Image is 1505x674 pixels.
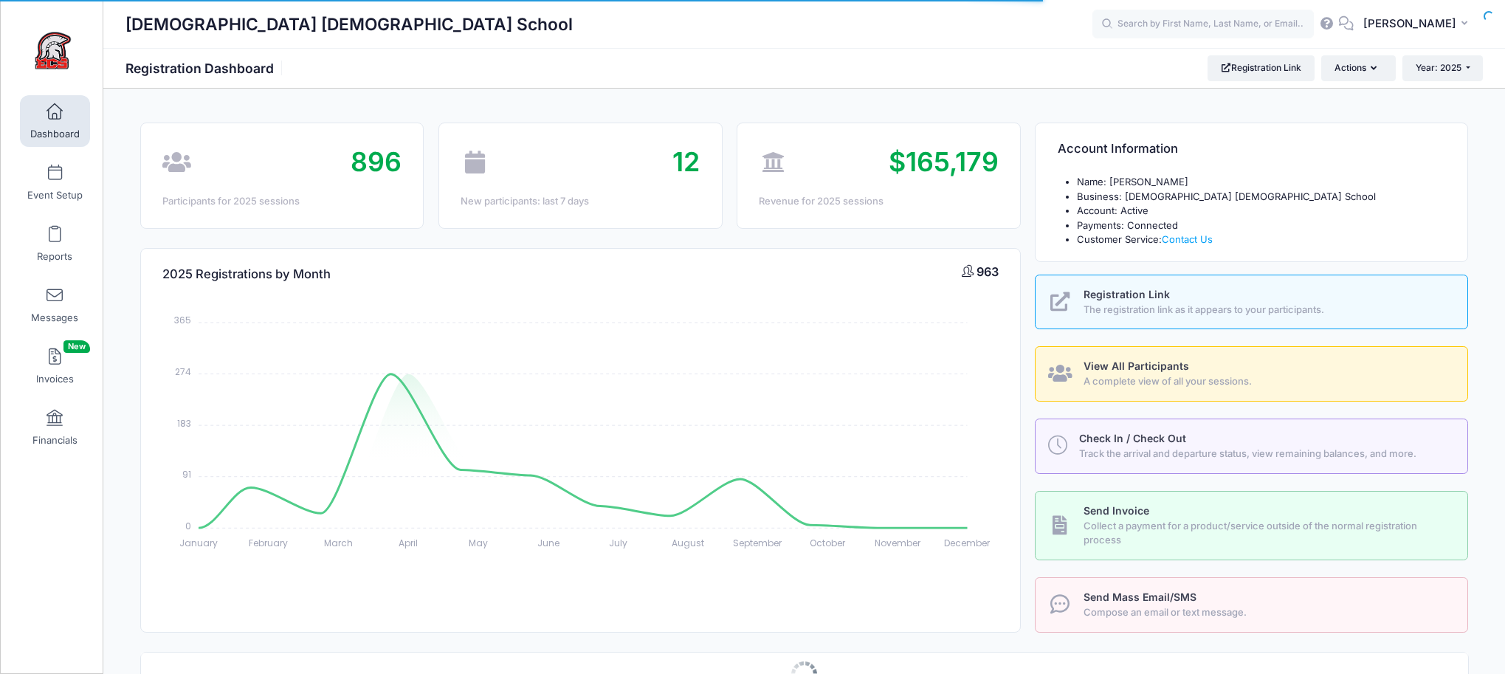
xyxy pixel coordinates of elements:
[1416,62,1461,73] span: Year: 2025
[32,434,78,447] span: Financials
[1035,577,1468,633] a: Send Mass Email/SMS Compose an email or text message.
[1077,190,1446,204] li: Business: [DEMOGRAPHIC_DATA] [DEMOGRAPHIC_DATA] School
[875,537,921,549] tspan: November
[1079,432,1186,444] span: Check In / Check Out
[469,537,488,549] tspan: May
[537,537,559,549] tspan: June
[1084,288,1170,300] span: Registration Link
[249,537,288,549] tspan: February
[20,279,90,331] a: Messages
[1084,605,1450,620] span: Compose an email or text message.
[889,145,999,178] span: $165,179
[20,340,90,392] a: InvoicesNew
[672,145,700,178] span: 12
[1077,175,1446,190] li: Name: [PERSON_NAME]
[1084,374,1450,389] span: A complete view of all your sessions.
[399,537,418,549] tspan: April
[36,373,74,385] span: Invoices
[174,314,191,326] tspan: 365
[1079,447,1451,461] span: Track the arrival and departure status, view remaining balances, and more.
[1058,128,1178,171] h4: Account Information
[1035,275,1468,330] a: Registration Link The registration link as it appears to your participants.
[461,194,700,209] div: New participants: last 7 days
[672,537,704,549] tspan: August
[20,95,90,147] a: Dashboard
[1084,591,1196,603] span: Send Mass Email/SMS
[179,537,218,549] tspan: January
[20,218,90,269] a: Reports
[1077,219,1446,233] li: Payments: Connected
[1208,55,1315,80] a: Registration Link
[63,340,90,353] span: New
[1084,303,1450,317] span: The registration link as it appears to your participants.
[182,468,191,481] tspan: 91
[810,537,846,549] tspan: October
[759,194,998,209] div: Revenue for 2025 sessions
[175,365,191,378] tspan: 274
[185,519,191,532] tspan: 0
[944,537,991,549] tspan: December
[25,23,80,78] img: Evangelical Christian School
[1084,360,1189,372] span: View All Participants
[1035,346,1468,402] a: View All Participants A complete view of all your sessions.
[125,61,286,76] h1: Registration Dashboard
[733,537,782,549] tspan: September
[162,253,331,295] h4: 2025 Registrations by Month
[27,189,83,202] span: Event Setup
[1363,16,1456,32] span: [PERSON_NAME]
[20,402,90,453] a: Financials
[20,157,90,208] a: Event Setup
[1162,233,1213,245] a: Contact Us
[1084,519,1450,548] span: Collect a payment for a product/service outside of the normal registration process
[1402,55,1483,80] button: Year: 2025
[30,128,80,140] span: Dashboard
[977,264,999,279] span: 963
[1354,7,1483,41] button: [PERSON_NAME]
[1084,504,1149,517] span: Send Invoice
[1092,10,1314,39] input: Search by First Name, Last Name, or Email...
[1321,55,1395,80] button: Actions
[1077,204,1446,219] li: Account: Active
[162,194,402,209] div: Participants for 2025 sessions
[1,16,104,86] a: Evangelical Christian School
[37,250,72,263] span: Reports
[1077,233,1446,247] li: Customer Service:
[324,537,353,549] tspan: March
[177,416,191,429] tspan: 183
[125,7,573,41] h1: [DEMOGRAPHIC_DATA] [DEMOGRAPHIC_DATA] School
[351,145,402,178] span: 896
[608,537,627,549] tspan: July
[31,312,78,324] span: Messages
[1035,419,1468,474] a: Check In / Check Out Track the arrival and departure status, view remaining balances, and more.
[1035,491,1468,560] a: Send Invoice Collect a payment for a product/service outside of the normal registration process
